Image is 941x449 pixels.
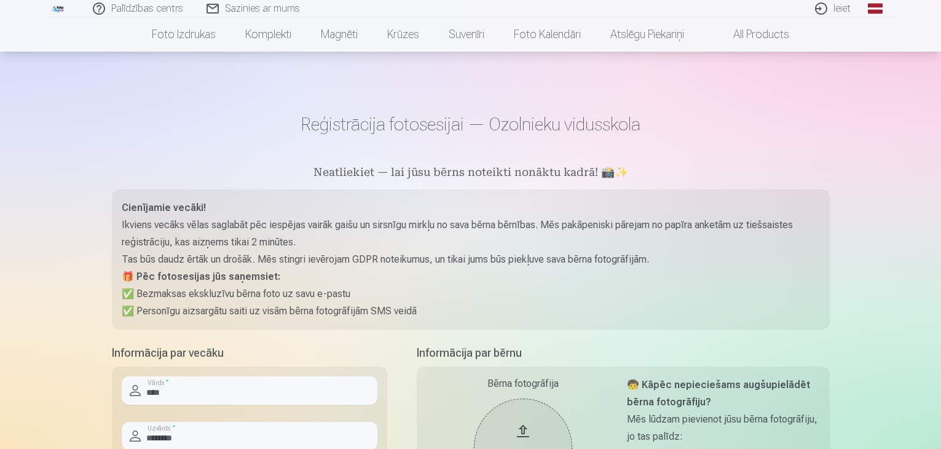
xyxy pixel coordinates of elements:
[122,251,820,268] p: Tas būs daudz ērtāk un drošāk. Mēs stingri ievērojam GDPR noteikumus, un tikai jums būs piekļuve ...
[137,17,230,52] a: Foto izdrukas
[627,411,820,445] p: Mēs lūdzam pievienot jūsu bērna fotogrāfiju, jo tas palīdz:
[122,202,206,213] strong: Cienījamie vecāki!
[122,303,820,320] p: ✅ Personīgu aizsargātu saiti uz visām bērna fotogrāfijām SMS veidā
[417,344,830,362] h5: Informācija par bērnu
[372,17,434,52] a: Krūzes
[230,17,306,52] a: Komplekti
[122,217,820,251] p: Ikviens vecāks vēlas saglabāt pēc iespējas vairāk gaišu un sirsnīgu mirkļu no sava bērna bērnības...
[434,17,499,52] a: Suvenīri
[596,17,699,52] a: Atslēgu piekariņi
[627,379,810,408] strong: 🧒 Kāpēc nepieciešams augšupielādēt bērna fotogrāfiju?
[112,113,830,135] h1: Reģistrācija fotosesijai — Ozolnieku vidusskola
[427,376,620,391] div: Bērna fotogrāfija
[306,17,372,52] a: Magnēti
[112,165,830,182] h5: Neatliekiet — lai jūsu bērns noteikti nonāktu kadrā! 📸✨
[122,271,280,282] strong: 🎁 Pēc fotosesijas jūs saņemsiet:
[699,17,804,52] a: All products
[112,344,387,362] h5: Informācija par vecāku
[122,285,820,303] p: ✅ Bezmaksas ekskluzīvu bērna foto uz savu e-pastu
[52,5,65,12] img: /fa1
[499,17,596,52] a: Foto kalendāri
